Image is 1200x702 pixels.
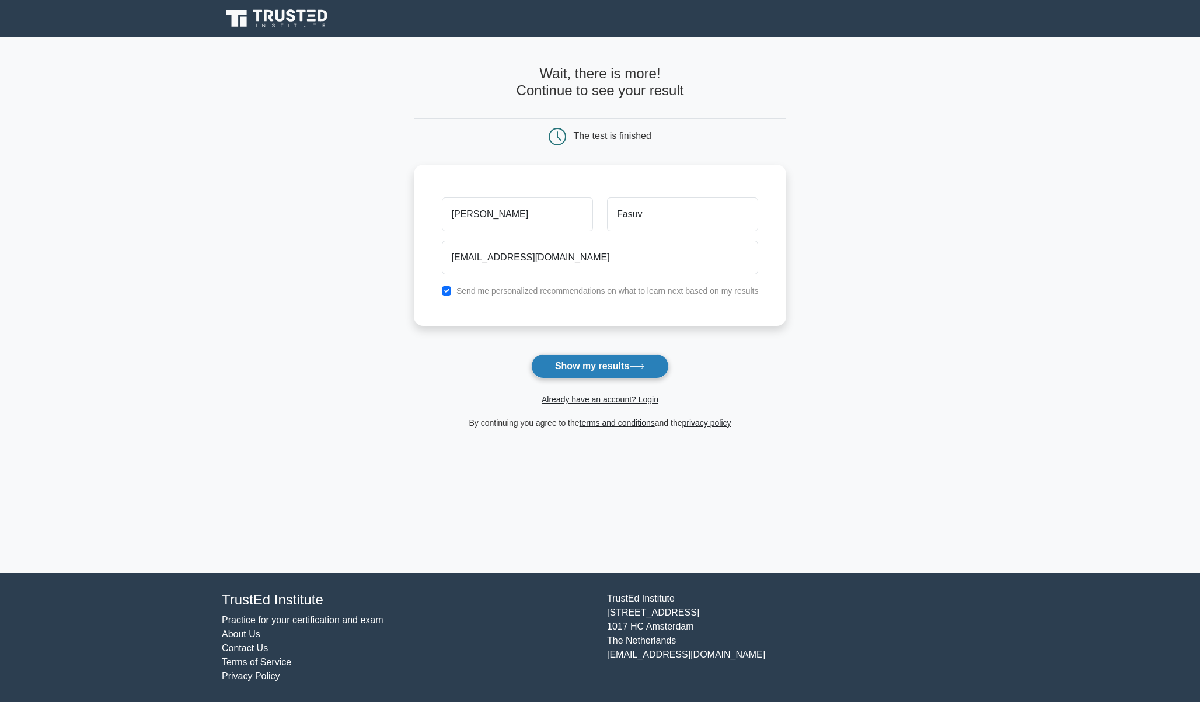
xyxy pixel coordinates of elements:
h4: TrustEd Institute [222,592,593,609]
div: By continuing you agree to the and the [407,416,794,430]
a: About Us [222,629,260,639]
a: Practice for your certification and exam [222,615,383,625]
a: Terms of Service [222,657,291,667]
div: TrustEd Institute [STREET_ADDRESS] 1017 HC Amsterdam The Netherlands [EMAIL_ADDRESS][DOMAIN_NAME] [600,592,985,683]
a: Contact Us [222,643,268,653]
label: Send me personalized recommendations on what to learn next based on my results [456,286,759,296]
a: privacy policy [682,418,731,428]
a: Already have an account? Login [542,395,658,404]
a: Privacy Policy [222,671,280,681]
input: Last name [607,197,758,231]
input: First name [442,197,593,231]
button: Show my results [531,354,669,378]
h4: Wait, there is more! Continue to see your result [414,65,787,99]
input: Email [442,241,759,274]
div: The test is finished [574,131,651,141]
a: terms and conditions [580,418,655,428]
